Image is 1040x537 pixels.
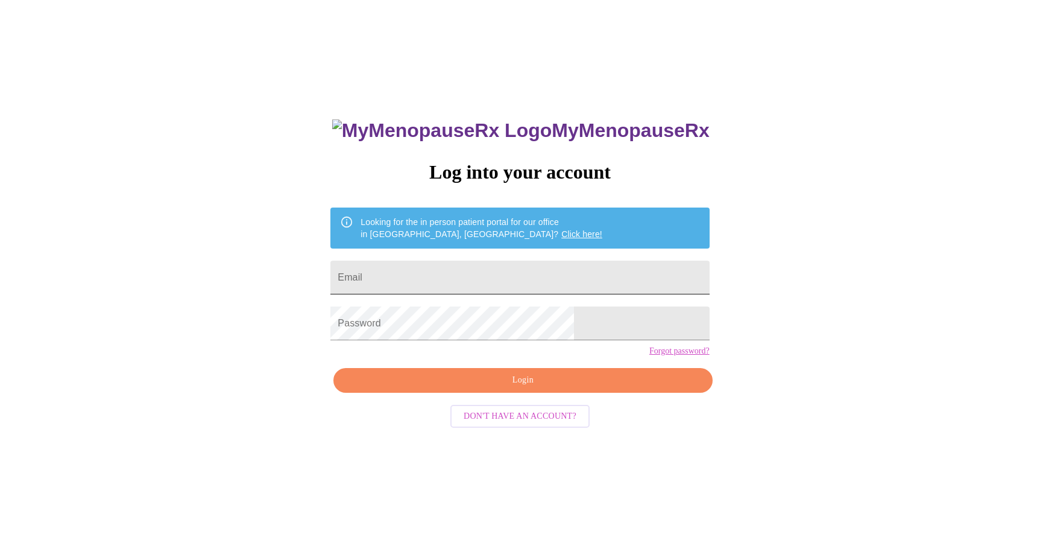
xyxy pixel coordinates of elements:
[447,410,593,420] a: Don't have an account?
[561,229,602,239] a: Click here!
[450,405,590,428] button: Don't have an account?
[347,373,698,388] span: Login
[332,119,552,142] img: MyMenopauseRx Logo
[649,346,710,356] a: Forgot password?
[330,161,709,183] h3: Log into your account
[333,368,712,393] button: Login
[332,119,710,142] h3: MyMenopauseRx
[464,409,576,424] span: Don't have an account?
[361,211,602,245] div: Looking for the in person patient portal for our office in [GEOGRAPHIC_DATA], [GEOGRAPHIC_DATA]?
